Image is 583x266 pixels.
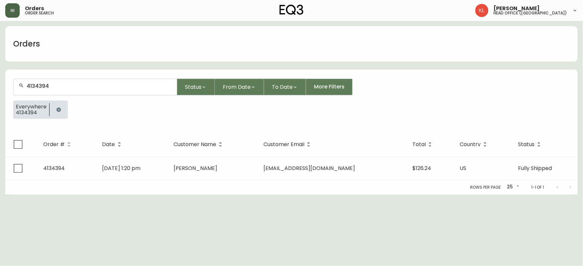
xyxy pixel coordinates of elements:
button: Status [177,79,215,95]
span: Status [518,142,543,147]
span: Status [185,83,201,91]
h5: order search [25,11,54,15]
span: 4134394 [43,164,65,172]
span: Order # [43,142,65,146]
button: To Date [264,79,306,95]
span: Orders [25,6,44,11]
span: [PERSON_NAME] [174,164,217,172]
span: $126.24 [412,164,431,172]
span: 4134394 [16,110,47,116]
span: Customer Email [263,142,313,147]
span: [EMAIL_ADDRESS][DOMAIN_NAME] [263,164,355,172]
div: 25 [504,182,521,193]
img: 2c0c8aa7421344cf0398c7f872b772b5 [475,4,489,17]
span: Date [102,142,124,147]
button: From Date [215,79,264,95]
h5: head office ([GEOGRAPHIC_DATA]) [494,11,567,15]
span: From Date [223,83,251,91]
span: Customer Name [174,142,225,147]
span: [DATE] 1:20 pm [102,164,141,172]
span: Country [460,142,481,146]
span: Date [102,142,115,146]
span: Customer Email [263,142,304,146]
button: More Filters [306,79,353,95]
input: Search [27,83,172,89]
span: Customer Name [174,142,216,146]
span: Order # [43,142,73,147]
span: More Filters [314,83,344,90]
img: logo [280,5,304,15]
p: 1-1 of 1 [531,184,544,190]
span: To Date [272,83,293,91]
span: Status [518,142,535,146]
span: US [460,164,467,172]
span: Total [412,142,426,146]
span: Fully Shipped [518,164,552,172]
h1: Orders [13,38,40,49]
span: [PERSON_NAME] [494,6,540,11]
span: Total [412,142,434,147]
p: Rows per page: [470,184,502,190]
span: Country [460,142,489,147]
span: Everywhere [16,104,47,110]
